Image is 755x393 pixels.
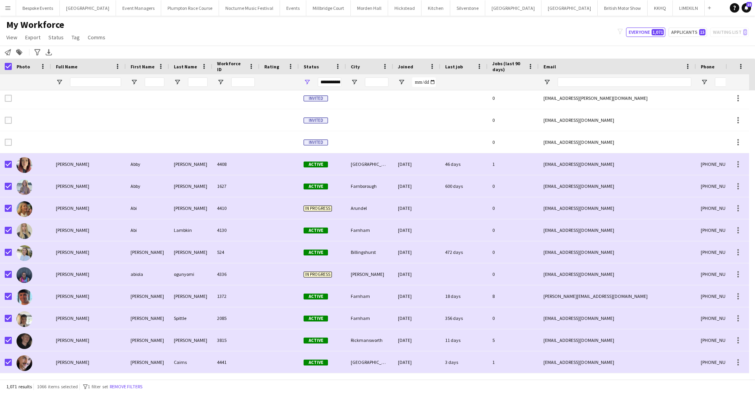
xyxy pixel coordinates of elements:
button: Open Filter Menu [398,79,405,86]
div: [PERSON_NAME] [126,351,169,373]
span: Photo [17,64,30,70]
input: Workforce ID Filter Input [231,77,255,87]
img: Adam Hobbs [17,289,32,305]
div: [PERSON_NAME] [169,153,212,175]
div: [EMAIL_ADDRESS][DOMAIN_NAME] [539,197,696,219]
button: Millbridge Court [306,0,351,16]
button: Open Filter Menu [56,79,63,86]
span: Phone [701,64,714,70]
input: Full Name Filter Input [70,77,121,87]
app-action-btn: Add to tag [15,48,24,57]
div: [DATE] [393,263,440,285]
span: Comms [88,34,105,41]
div: [PERSON_NAME] [126,241,169,263]
span: In progress [304,272,332,277]
img: Abi Lambkin [17,223,32,239]
div: 4441 [212,351,260,373]
div: 0 [488,219,539,241]
a: Comms [85,32,109,42]
span: Status [304,64,319,70]
input: Row Selection is disabled for this row (unchecked) [5,117,12,124]
div: [GEOGRAPHIC_DATA] [346,153,393,175]
a: Status [45,32,67,42]
div: [EMAIL_ADDRESS][DOMAIN_NAME] [539,219,696,241]
div: 2085 [212,307,260,329]
span: 1066 items selected [37,384,78,389]
div: Rickmansworth [346,329,393,351]
span: 15 [746,2,752,7]
span: Status [48,34,64,41]
div: 0 [488,175,539,197]
img: Adam Spittle [17,311,32,327]
span: Invited [304,95,328,101]
div: [DATE] [393,153,440,175]
button: Open Filter Menu [543,79,551,86]
span: Email [543,64,556,70]
div: [DATE] [393,285,440,307]
div: Farnham [346,285,393,307]
div: [DATE] [393,307,440,329]
a: Tag [68,32,83,42]
span: In progress [304,206,332,211]
div: [EMAIL_ADDRESS][DOMAIN_NAME] [539,307,696,329]
div: 3 days [440,351,488,373]
span: [PERSON_NAME] [56,227,89,233]
a: View [3,32,20,42]
input: First Name Filter Input [145,77,164,87]
div: [DATE] [393,197,440,219]
button: Event Managers [116,0,161,16]
span: First Name [131,64,155,70]
div: Spittle [169,307,212,329]
div: [DATE] [393,219,440,241]
input: Joined Filter Input [412,77,436,87]
button: [GEOGRAPHIC_DATA] [485,0,541,16]
div: 4408 [212,153,260,175]
div: [DATE] [393,329,440,351]
button: Morden Hall [351,0,388,16]
button: Nocturne Music Festival [219,0,280,16]
div: [GEOGRAPHIC_DATA] [346,351,393,373]
span: Export [25,34,41,41]
input: Email Filter Input [558,77,691,87]
div: [PERSON_NAME] [126,307,169,329]
button: Events [280,0,306,16]
div: 0 [488,197,539,219]
button: Open Filter Menu [217,79,224,86]
div: [PERSON_NAME] [169,175,212,197]
button: British Motor Show [598,0,648,16]
img: Adrian Cairns [17,355,32,371]
span: Rating [264,64,279,70]
span: Invited [304,118,328,123]
button: Everyone1,071 [626,28,665,37]
div: 46 days [440,153,488,175]
div: [EMAIL_ADDRESS][DOMAIN_NAME] [539,131,696,153]
img: Adam Wade [17,333,32,349]
div: 0 [488,241,539,263]
div: [PERSON_NAME] [169,329,212,351]
div: Farnborough [346,175,393,197]
div: 1 [488,153,539,175]
div: 1372 [212,285,260,307]
button: Open Filter Menu [304,79,311,86]
input: Row Selection is disabled for this row (unchecked) [5,95,12,102]
div: Abi [126,197,169,219]
div: Abby [126,175,169,197]
img: abiola ogunyomi [17,267,32,283]
span: Workforce ID [217,61,245,72]
div: 4336 [212,263,260,285]
div: 4130 [212,219,260,241]
span: View [6,34,17,41]
button: KKHQ [648,0,673,16]
div: Abi [126,219,169,241]
span: Joined [398,64,413,70]
div: 1 [488,351,539,373]
a: Export [22,32,44,42]
div: [PERSON_NAME] [169,197,212,219]
div: [DATE] [393,351,440,373]
div: 5 [488,329,539,351]
img: Abigail Lebus [17,245,32,261]
app-action-btn: Export XLSX [44,48,53,57]
span: [PERSON_NAME] [56,315,89,321]
app-action-btn: Notify workforce [3,48,13,57]
button: Remove filters [108,382,144,391]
